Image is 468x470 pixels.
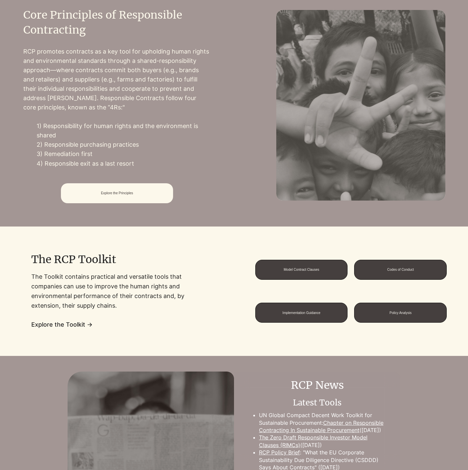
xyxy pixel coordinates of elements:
[249,378,385,393] h2: RCP News
[31,272,202,310] p: The Toolkit contains practical and versatile tools that companies can use to improve the human ri...
[283,311,321,315] span: Implementation Guidance
[37,159,210,168] p: 4) Responsible exit as a last resort
[37,121,210,140] p: 1) Responsibility for human rights and the environment is shared
[31,253,160,266] h2: The RCP Toolkit
[276,10,445,296] img: pexels-rebecca-zaal-252062-764681_edited.jpg
[389,311,411,315] span: Policy Analysis
[284,268,319,271] span: Model Contract Clauses
[259,434,367,448] a: The Zero Draft Responsible Investor Model Clauses (RIMCs)
[61,183,173,203] a: Explore the Principles
[302,442,320,448] a: [DATE]
[37,149,210,159] p: 3) Remediation first
[31,321,93,328] a: Explore the Toolkit →
[259,449,300,456] a: RCP Policy Brief
[255,303,348,323] a: Implementation Guidance
[249,397,385,408] h3: Latest Tools
[320,442,322,448] a: )
[37,140,210,149] p: 2) Responsible purchasing practices
[23,8,210,38] h2: Core Principles of Responsible Contracting
[259,434,385,449] p: (
[354,303,447,323] a: Policy Analysis
[101,191,133,195] span: Explore the Principles
[23,47,210,112] p: RCP promotes contracts as a key tool for upholding human rights and environmental standards throu...
[354,260,447,280] a: Codes of Conduct
[255,260,348,280] a: Model Contract Clauses
[387,268,414,271] span: Codes of Conduct
[259,411,385,434] p: UN Global Compact Decent Work Toolkit for Sustainable Procurement: ([DATE])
